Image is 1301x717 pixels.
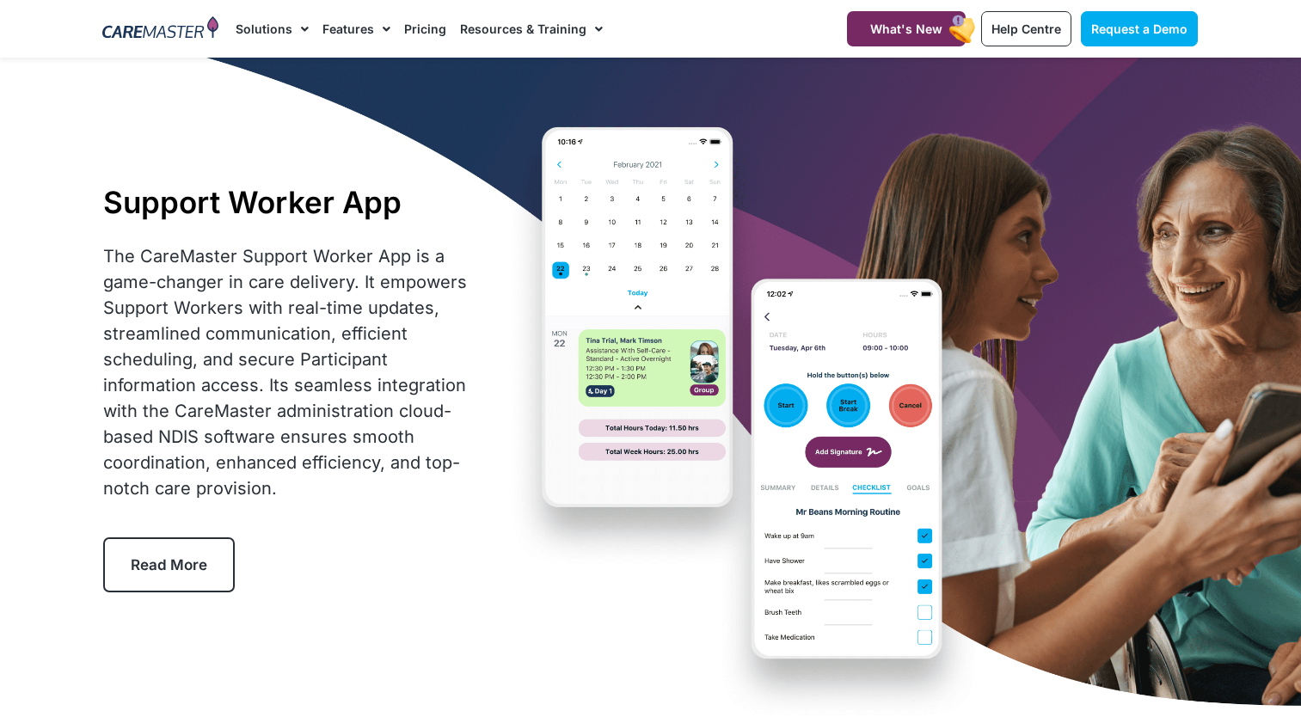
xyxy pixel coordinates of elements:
a: Help Centre [981,11,1071,46]
span: Read More [131,556,207,573]
a: Read More [103,537,235,592]
span: What's New [870,21,942,36]
img: CareMaster Logo [102,16,218,42]
a: What's New [847,11,966,46]
h1: Support Worker App [103,184,476,220]
div: The CareMaster Support Worker App is a game-changer in care delivery. It empowers Support Workers... [103,243,476,501]
a: Request a Demo [1081,11,1198,46]
span: Help Centre [991,21,1061,36]
span: Request a Demo [1091,21,1187,36]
